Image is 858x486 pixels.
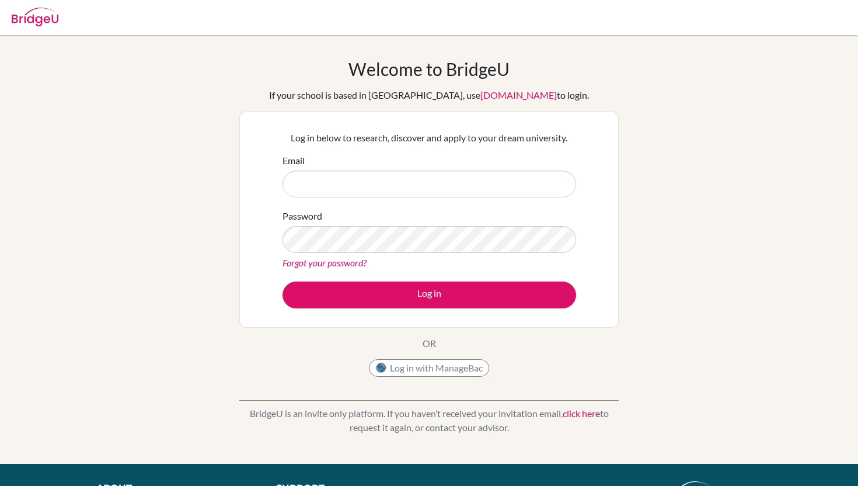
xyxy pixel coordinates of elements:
[423,336,436,350] p: OR
[369,359,489,377] button: Log in with ManageBac
[282,154,305,168] label: Email
[480,89,557,100] a: [DOMAIN_NAME]
[12,8,58,26] img: Bridge-U
[282,282,576,308] button: Log in
[282,209,322,223] label: Password
[269,88,589,102] div: If your school is based in [GEOGRAPHIC_DATA], use to login.
[348,58,510,79] h1: Welcome to BridgeU
[239,407,619,435] p: BridgeU is an invite only platform. If you haven’t received your invitation email, to request it ...
[282,131,576,145] p: Log in below to research, discover and apply to your dream university.
[563,408,600,419] a: click here
[282,257,367,268] a: Forgot your password?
